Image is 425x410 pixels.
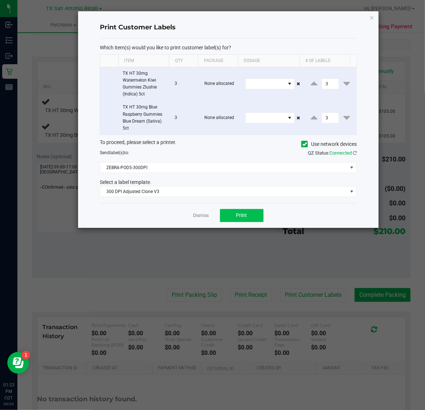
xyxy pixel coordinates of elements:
td: None allocated [200,101,241,135]
th: Dosage [238,55,299,67]
span: label(s) [110,150,124,155]
h4: Print Customer Labels [100,23,357,32]
label: Use network devices [301,140,357,148]
iframe: Resource center [7,352,29,374]
th: Qty [169,55,198,67]
td: None allocated [200,67,241,101]
th: Package [198,55,238,67]
span: Connected [330,150,352,156]
span: ZEBRA-POD5-300DPI [100,163,347,173]
td: 3 [170,67,200,101]
div: Select a label template. [94,179,362,186]
td: TX HT 30mg Blue Raspberry Gummies Blue Dream (Sativa) 5ct [118,101,171,135]
span: Print [236,212,247,218]
iframe: Resource center unread badge [21,351,30,360]
div: To proceed, please select a printer. [94,139,362,149]
th: Item [118,55,169,67]
span: QZ Status: [308,150,357,156]
a: Dismiss [193,213,209,219]
span: Send to: [100,150,129,155]
p: Which item(s) would you like to print customer label(s) for? [100,44,357,51]
span: 300 DPI Adjusted Clone V3 [100,186,347,197]
th: # of labels [299,55,350,67]
td: TX HT 30mg Watermelon Kiwi Gummies Zlushie (Indica) 5ct [118,67,171,101]
td: 3 [170,101,200,135]
button: Print [220,209,263,222]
